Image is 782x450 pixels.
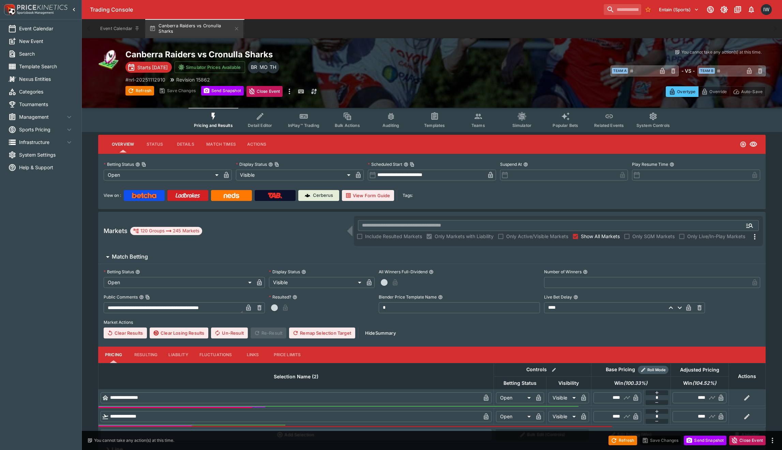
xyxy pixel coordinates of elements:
[266,373,326,381] span: Selection Name (2)
[361,328,400,338] button: HideSummary
[759,2,774,17] button: Ian Wright
[19,50,73,57] span: Search
[607,379,655,387] span: Win(100.33%)
[101,429,492,440] button: Add Selection
[2,3,16,16] img: PriceKinetics Logo
[623,379,647,387] em: ( 100.33 %)
[274,162,279,167] button: Copy To Clipboard
[471,123,485,128] span: Teams
[743,219,756,232] button: Open
[19,126,65,133] span: Sports Pricing
[548,411,578,422] div: Visible
[19,25,73,32] span: Event Calendar
[581,233,620,240] span: Show All Markets
[745,3,757,16] button: Notifications
[643,4,653,15] button: No Bookmarks
[175,61,245,73] button: Simulator Prices Available
[342,190,394,201] button: View Form Guide
[496,411,533,422] div: Open
[104,190,121,201] label: View on :
[548,392,578,403] div: Visible
[238,347,268,363] button: Links
[681,49,762,55] p: You cannot take any action(s) at this time.
[175,193,200,198] img: Ladbrokes
[732,3,744,16] button: Documentation
[368,161,402,167] p: Scheduled Start
[106,136,139,153] button: Overview
[544,269,582,275] p: Number of Winners
[573,295,578,300] button: Live Bet Delay
[211,328,247,338] span: Un-Result
[681,67,695,74] h6: - VS -
[94,437,174,444] p: You cannot take any action(s) at this time.
[19,88,73,95] span: Categories
[638,366,668,374] div: Show/hide Price Roll mode configuration.
[267,61,279,73] div: Todd Henderson
[135,270,140,274] button: Betting Status
[435,233,494,240] span: Only Markets with Liability
[382,123,399,128] span: Auditing
[704,3,717,16] button: Connected to PK
[17,5,67,10] img: PriceKinetics
[268,162,273,167] button: Display StatusCopy To Clipboard
[251,328,286,338] span: Re-Result
[125,76,165,83] p: Copy To Clipboard
[379,269,427,275] p: All Winners Full-Dividend
[699,68,715,74] span: Team B
[670,162,674,167] button: Play Resume Time
[292,295,297,300] button: Resulted?
[768,436,777,445] button: more
[125,49,446,60] h2: Copy To Clipboard
[150,328,208,338] button: Clear Losing Results
[424,123,445,128] span: Templates
[19,139,65,146] span: Infrastructure
[403,190,413,201] label: Tags:
[594,123,624,128] span: Related Events
[335,123,360,128] span: Bulk Actions
[288,123,319,128] span: InPlay™ Trading
[112,253,148,260] h6: Match Betting
[194,123,233,128] span: Pricing and Results
[176,76,210,83] p: Revision 15862
[132,193,156,198] img: Betcha
[170,136,201,153] button: Details
[671,363,728,376] th: Adjusted Pricing
[429,270,434,274] button: All Winners Full-Dividend
[104,170,221,180] div: Open
[496,392,533,403] div: Open
[666,86,766,97] div: Start From
[285,86,294,97] button: more
[104,161,134,167] p: Betting Status
[494,363,591,376] th: Controls
[365,233,422,240] span: Include Resulted Markets
[731,429,763,440] button: Abandon
[98,49,120,71] img: rugby_league.png
[96,19,144,38] button: Event Calendar
[404,162,408,167] button: Scheduled StartCopy To Clipboard
[104,227,127,235] h5: Markets
[496,429,589,440] button: Bulk Edit (Controls)
[730,86,766,97] button: Auto-Save
[506,233,568,240] span: Only Active/Visible Markets
[698,86,730,97] button: Override
[718,3,730,16] button: Toggle light/dark mode
[17,11,54,14] img: Sportsbook Management
[593,429,668,440] button: Edit Pricing (Win)
[740,141,747,148] svg: Open
[550,365,558,374] button: Bulk edit
[632,161,668,167] p: Play Resume Time
[19,38,73,45] span: New Event
[224,193,239,198] img: Neds
[692,379,716,387] em: ( 104.52 %)
[104,317,760,328] label: Market Actions
[236,170,353,180] div: Visible
[676,379,724,387] span: Win(104.52%)
[257,61,270,73] div: Mark O'Loughlan
[236,161,267,167] p: Display Status
[145,295,150,300] button: Copy To Clipboard
[189,108,675,132] div: Event type filters
[19,101,73,108] span: Tournaments
[241,136,272,153] button: Actions
[269,294,291,300] p: Resulted?
[709,88,727,95] p: Override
